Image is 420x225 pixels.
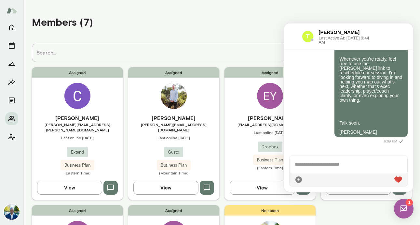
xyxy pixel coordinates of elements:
[128,122,219,132] span: [PERSON_NAME][EMAIL_ADDRESS][DOMAIN_NAME]
[5,94,18,107] button: Documents
[35,5,86,12] h6: [PERSON_NAME]
[32,114,123,122] h6: [PERSON_NAME]
[113,114,121,122] i: Sent
[224,67,316,78] span: Assigned
[224,205,316,216] span: No coach
[64,83,90,109] img: Charlie Mei
[224,122,316,127] span: [EMAIL_ADDRESS][DOMAIN_NAME]
[5,39,18,52] button: Sessions
[224,165,316,170] span: (Eastern Time)
[37,181,102,194] button: View
[5,57,18,70] button: Growth Plan
[32,122,123,132] span: [PERSON_NAME][EMAIL_ADDRESS][PERSON_NAME][DOMAIN_NAME]
[32,205,123,216] span: Assigned
[110,152,118,160] div: Live Reaction
[133,181,198,194] button: View
[161,83,187,109] img: Trevor Snow
[224,130,316,135] span: Last online [DATE]
[32,16,93,28] h4: Members (7)
[5,21,18,34] button: Home
[164,149,183,156] span: Gusto
[128,135,219,140] span: Last online [DATE]
[110,153,118,159] img: heart
[4,204,20,220] img: Jay Floyd
[11,152,19,160] div: Attach
[35,12,86,21] span: Last Active At: [DATE] 9:44 AM
[5,130,18,143] button: Client app
[32,170,123,175] span: (Eastern Time)
[5,76,18,89] button: Insights
[7,4,17,17] img: Mento
[32,67,123,78] span: Assigned
[100,116,113,120] span: 6:09 PM
[257,83,283,109] div: EY
[230,181,295,194] button: View
[258,144,282,150] span: Dropbox
[128,205,219,216] span: Assigned
[157,162,191,169] span: Business Plan
[253,157,287,163] span: Business Plan
[18,7,30,19] img: data:image/png;base64,iVBORw0KGgoAAAANSUhEUgAAAMgAAADICAYAAACtWK6eAAAGi0lEQVR4AezTTY4jRRCGYXcjxII...
[32,135,123,140] span: Last online [DATE]
[128,67,219,78] span: Assigned
[61,162,94,169] span: Business Plan
[128,114,219,122] h6: [PERSON_NAME]
[224,114,316,122] h6: [PERSON_NAME]
[67,149,88,156] span: Extend
[128,170,219,175] span: (Mountain Time)
[5,112,18,125] button: Members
